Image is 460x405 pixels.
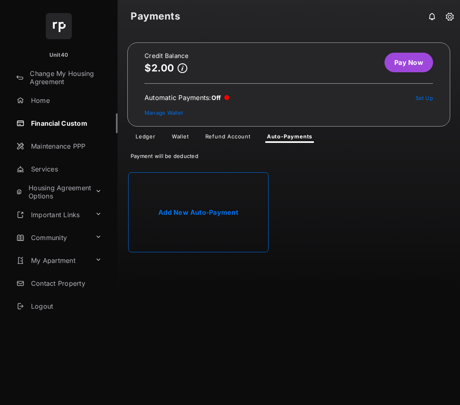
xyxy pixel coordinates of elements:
[128,172,269,252] a: Add New Auto-Payment
[165,133,196,143] a: Wallet
[13,205,92,225] a: Important Links
[144,93,229,102] div: Automatic Payments :
[13,251,92,270] a: My Apartment
[416,95,433,101] a: Set Up
[13,113,118,133] a: Financial Custom
[144,53,189,59] h2: Credit Balance
[13,182,92,202] a: Housing Agreement Options
[13,274,118,293] a: Contact Property
[13,296,118,316] a: Logout
[144,62,174,73] p: $2.00
[13,159,118,179] a: Services
[131,11,180,21] strong: Payments
[211,94,221,102] span: Off
[144,109,183,116] a: Manage Wallet
[49,51,69,59] p: Unit40
[46,13,72,39] img: svg+xml;base64,PHN2ZyB4bWxucz0iaHR0cDovL3d3dy53My5vcmcvMjAwMC9zdmciIHdpZHRoPSI2NCIgaGVpZ2h0PSI2NC...
[13,136,118,156] a: Maintenance PPP
[13,68,118,87] a: Change My Housing Agreement
[118,143,460,166] div: Payment will be deducted
[260,133,319,143] a: Auto-Payments
[199,133,257,143] a: Refund Account
[13,228,92,247] a: Community
[129,133,162,143] a: Ledger
[13,91,118,110] a: Home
